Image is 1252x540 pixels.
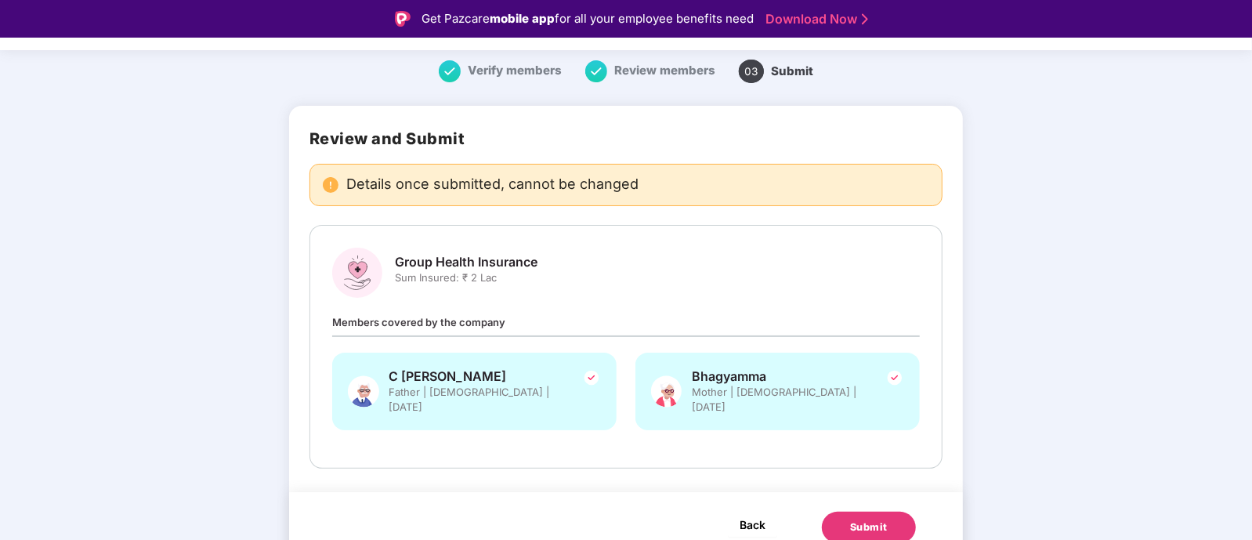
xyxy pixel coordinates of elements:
[346,177,639,193] span: Details once submitted, cannot be changed
[332,316,505,328] span: Members covered by the company
[771,63,813,78] span: Submit
[395,11,411,27] img: Logo
[765,11,863,27] a: Download Now
[614,63,715,78] span: Review members
[309,129,943,148] h2: Review and Submit
[739,60,764,83] span: 03
[692,385,864,415] span: Mother | [DEMOGRAPHIC_DATA] | [DATE]
[439,60,461,82] img: svg+xml;base64,PHN2ZyB4bWxucz0iaHR0cDovL3d3dy53My5vcmcvMjAwMC9zdmciIHdpZHRoPSIxNiIgaGVpZ2h0PSIxNi...
[582,368,601,387] img: svg+xml;base64,PHN2ZyBpZD0iVGljay0yNHgyNCIgeG1sbnM9Imh0dHA6Ly93d3cudzMub3JnLzIwMDAvc3ZnIiB3aWR0aD...
[323,177,338,193] img: svg+xml;base64,PHN2ZyBpZD0iRGFuZ2VyX2FsZXJ0IiBkYXRhLW5hbWU9IkRhbmdlciBhbGVydCIgeG1sbnM9Imh0dHA6Ly...
[728,512,777,537] button: Back
[389,368,561,385] span: C [PERSON_NAME]
[395,270,537,285] span: Sum Insured: ₹ 2 Lac
[422,9,754,28] div: Get Pazcare for all your employee benefits need
[389,385,561,415] span: Father | [DEMOGRAPHIC_DATA] | [DATE]
[332,248,382,298] img: svg+xml;base64,PHN2ZyBpZD0iR3JvdXBfSGVhbHRoX0luc3VyYW5jZSIgZGF0YS1uYW1lPSJHcm91cCBIZWFsdGggSW5zdX...
[885,368,904,387] img: svg+xml;base64,PHN2ZyBpZD0iVGljay0yNHgyNCIgeG1sbnM9Imh0dHA6Ly93d3cudzMub3JnLzIwMDAvc3ZnIiB3aWR0aD...
[468,63,562,78] span: Verify members
[692,368,864,385] span: Bhagyamma
[740,515,765,535] span: Back
[395,254,537,270] span: Group Health Insurance
[348,368,379,415] img: svg+xml;base64,PHN2ZyBpZD0iRmF0aGVyX0dyZXkiIHhtbG5zPSJodHRwOi8vd3d3LnczLm9yZy8yMDAwL3N2ZyIgeG1sbn...
[490,11,555,26] strong: mobile app
[850,520,888,535] div: Submit
[585,60,607,82] img: svg+xml;base64,PHN2ZyB4bWxucz0iaHR0cDovL3d3dy53My5vcmcvMjAwMC9zdmciIHdpZHRoPSIxNiIgaGVpZ2h0PSIxNi...
[651,368,682,415] img: svg+xml;base64,PHN2ZyB4bWxucz0iaHR0cDovL3d3dy53My5vcmcvMjAwMC9zdmciIHhtbG5zOnhsaW5rPSJodHRwOi8vd3...
[862,11,868,27] img: Stroke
